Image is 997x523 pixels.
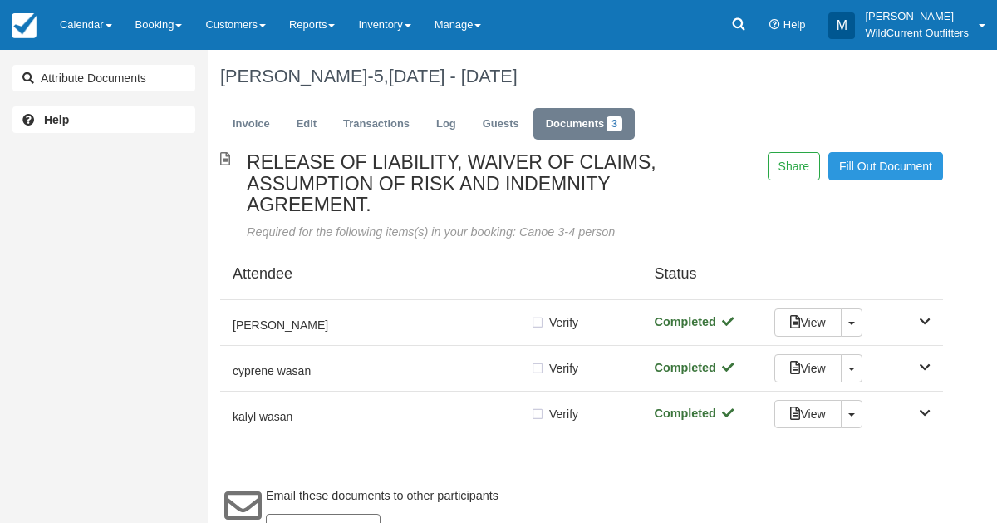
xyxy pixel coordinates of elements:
a: Log [424,108,469,141]
p: WildCurrent Outfitters [865,25,969,42]
span: Verify [549,406,578,422]
strong: Completed [655,315,735,328]
span: Verify [549,314,578,331]
a: Invoice [220,108,282,141]
p: Email these documents to other participants [266,487,498,505]
strong: Completed [655,407,735,420]
div: Required for the following items(s) in your booking: Canoe 3-4 person [247,224,670,241]
h2: RELEASE OF LIABILITY, WAIVER OF CLAIMS, ASSUMPTION OF RISK AND INDEMNITY AGREEMENT. [247,152,670,215]
a: View [774,400,841,428]
img: checkfront-main-nav-mini-logo.png [12,13,37,38]
h4: Status [642,266,763,283]
p: [PERSON_NAME] [865,8,969,25]
button: Attribute Documents [12,65,195,91]
div: M [828,12,855,39]
span: Verify [549,360,578,377]
a: Fill Out Document [828,152,943,180]
h5: [PERSON_NAME] [233,319,530,332]
span: 3 [607,116,622,131]
span: Help [783,18,806,31]
h4: Attendee [220,266,642,283]
button: Share [768,152,820,180]
a: Transactions [331,108,422,141]
i: Help [769,20,780,31]
a: Help [12,106,195,133]
span: [DATE] - [DATE] [389,66,518,86]
h5: cyprene wasan [233,365,530,377]
h5: kalyl wasan [233,411,530,423]
h1: [PERSON_NAME]-5, [220,67,943,86]
strong: Completed [655,361,735,374]
a: View [774,308,841,337]
b: Help [44,113,69,126]
a: Guests [470,108,532,141]
a: View [774,354,841,382]
a: Edit [284,108,329,141]
a: Documents3 [533,108,635,141]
